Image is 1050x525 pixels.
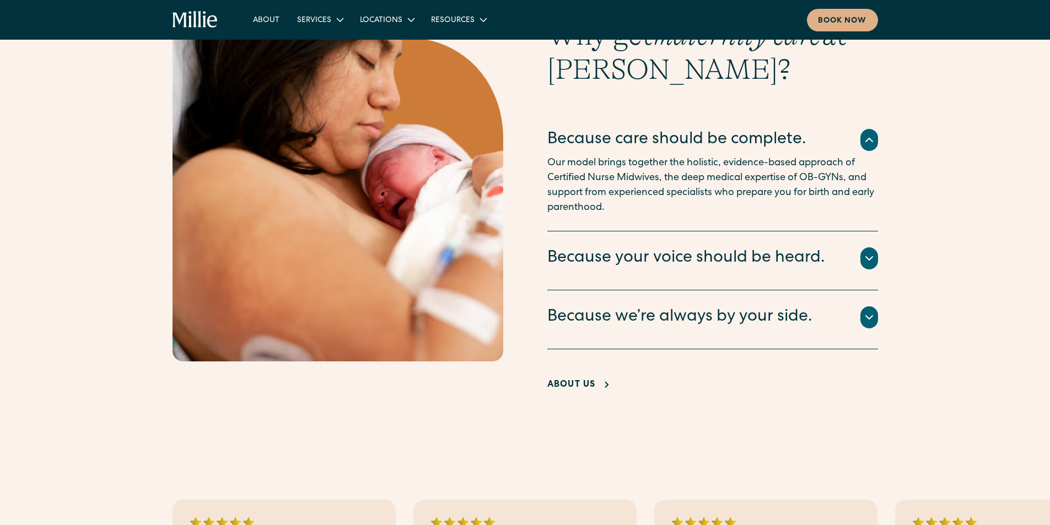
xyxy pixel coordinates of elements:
[547,247,825,270] div: Because your voice should be heard.
[244,10,288,29] a: About
[547,378,596,392] div: About Us
[360,15,402,26] div: Locations
[547,128,806,151] div: Because care should be complete.
[173,18,503,361] img: Mother holding her newborn baby right after birth, embracing the first skin-to-skin contact durin...
[818,15,867,27] div: Book now
[288,10,351,29] div: Services
[422,10,494,29] div: Resources
[547,378,613,392] a: About Us
[547,18,878,87] h2: Why get at [PERSON_NAME]?
[653,19,821,52] em: maternity care
[173,11,218,29] a: home
[297,15,331,26] div: Services
[431,15,475,26] div: Resources
[547,306,812,329] div: Because we’re always by your side.
[807,9,878,31] a: Book now
[351,10,422,29] div: Locations
[547,156,878,215] p: Our model brings together the holistic, evidence-based approach of Certified Nurse Midwives, the ...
